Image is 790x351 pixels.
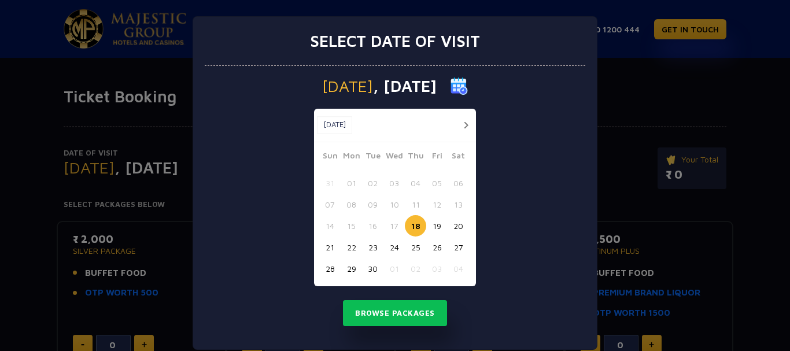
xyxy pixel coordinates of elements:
button: 04 [448,258,469,279]
span: Wed [383,149,405,165]
button: 18 [405,215,426,237]
button: 14 [319,215,341,237]
span: Tue [362,149,383,165]
button: 16 [362,215,383,237]
button: 12 [426,194,448,215]
button: 09 [362,194,383,215]
button: 03 [426,258,448,279]
button: 21 [319,237,341,258]
button: 26 [426,237,448,258]
button: 28 [319,258,341,279]
button: 04 [405,172,426,194]
button: 10 [383,194,405,215]
button: 27 [448,237,469,258]
button: 23 [362,237,383,258]
button: Browse Packages [343,300,447,327]
button: 02 [362,172,383,194]
span: , [DATE] [373,78,437,94]
span: Fri [426,149,448,165]
button: 30 [362,258,383,279]
h3: Select date of visit [310,31,480,51]
button: 22 [341,237,362,258]
button: 03 [383,172,405,194]
span: Sun [319,149,341,165]
button: 20 [448,215,469,237]
button: 19 [426,215,448,237]
button: 01 [341,172,362,194]
button: 07 [319,194,341,215]
button: 24 [383,237,405,258]
span: Mon [341,149,362,165]
button: 06 [448,172,469,194]
span: Thu [405,149,426,165]
button: 13 [448,194,469,215]
button: 05 [426,172,448,194]
button: 02 [405,258,426,279]
button: 29 [341,258,362,279]
button: 15 [341,215,362,237]
button: 25 [405,237,426,258]
span: [DATE] [322,78,373,94]
img: calender icon [451,77,468,95]
button: 17 [383,215,405,237]
button: 01 [383,258,405,279]
span: Sat [448,149,469,165]
button: 11 [405,194,426,215]
button: [DATE] [317,116,352,134]
button: 08 [341,194,362,215]
button: 31 [319,172,341,194]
